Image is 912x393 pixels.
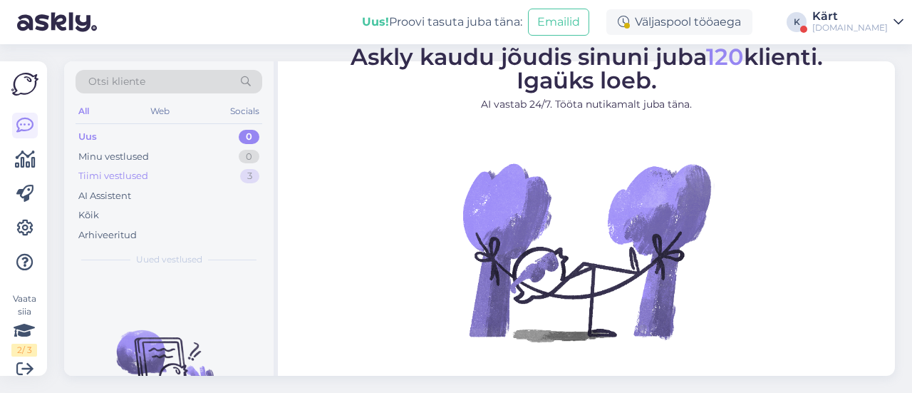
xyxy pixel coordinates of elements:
[812,22,888,34] div: [DOMAIN_NAME]
[812,11,903,34] a: Kärt[DOMAIN_NAME]
[362,15,389,29] b: Uus!
[78,228,137,243] div: Arhiveeritud
[78,189,131,203] div: AI Assistent
[78,150,149,164] div: Minu vestlused
[351,97,823,112] p: AI vastab 24/7. Tööta nutikamalt juba täna.
[78,208,99,223] div: Kõik
[812,11,888,22] div: Kärt
[606,9,752,35] div: Väljaspool tööaega
[362,14,522,31] div: Proovi tasuta juba täna:
[78,130,97,144] div: Uus
[787,12,807,32] div: K
[136,253,202,266] span: Uued vestlused
[239,150,259,164] div: 0
[11,73,38,96] img: Askly Logo
[351,43,823,94] span: Askly kaudu jõudis sinuni juba klienti. Igaüks loeb.
[78,169,148,183] div: Tiimi vestlused
[458,123,715,380] img: No Chat active
[76,102,92,121] div: All
[11,344,37,357] div: 2 / 3
[88,74,145,89] span: Otsi kliente
[147,102,172,121] div: Web
[528,9,589,36] button: Emailid
[240,169,259,183] div: 3
[227,102,262,121] div: Socials
[11,292,37,357] div: Vaata siia
[239,130,259,144] div: 0
[706,43,744,71] span: 120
